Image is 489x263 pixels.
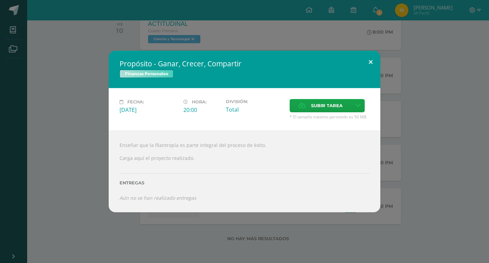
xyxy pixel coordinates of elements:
div: Total [226,106,284,113]
h2: Propósito - Ganar, Crecer, Compartir [120,59,369,68]
button: Close (Esc) [361,51,380,74]
div: Enseñar que la filantropía es parte integral del proceso de éxito. Carga aquí el proyecto realizado. [109,131,380,212]
label: División: [226,99,284,104]
div: [DATE] [120,106,178,114]
div: 20:00 [183,106,220,114]
i: Aún no se han realizado entregas [120,195,196,201]
span: Subir tarea [311,99,343,112]
span: Hora: [192,99,206,104]
span: * El tamaño máximo permitido es 50 MB [290,114,369,120]
span: Fecha: [127,99,144,104]
span: Finanzas Personales [120,70,174,78]
label: Entregas [120,180,369,185]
